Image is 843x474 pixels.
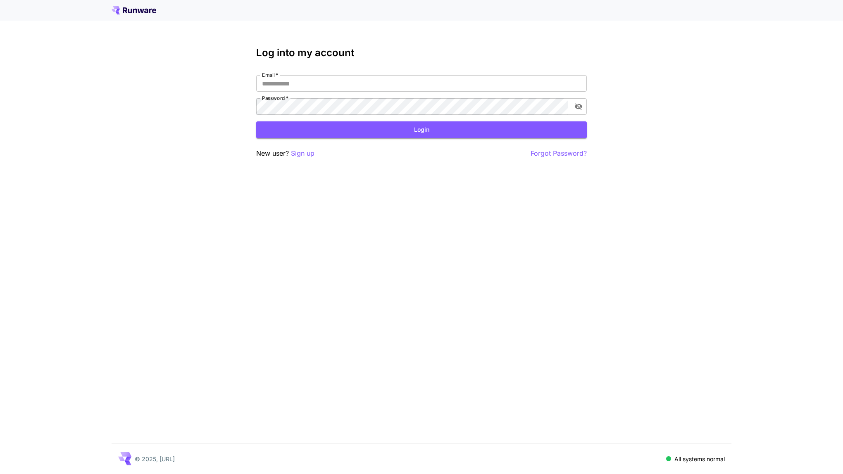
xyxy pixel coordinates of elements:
[256,47,587,59] h3: Log into my account
[135,455,175,463] p: © 2025, [URL]
[531,148,587,159] button: Forgot Password?
[262,95,288,102] label: Password
[256,121,587,138] button: Login
[291,148,314,159] button: Sign up
[674,455,725,463] p: All systems normal
[571,99,586,114] button: toggle password visibility
[256,148,314,159] p: New user?
[262,71,278,78] label: Email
